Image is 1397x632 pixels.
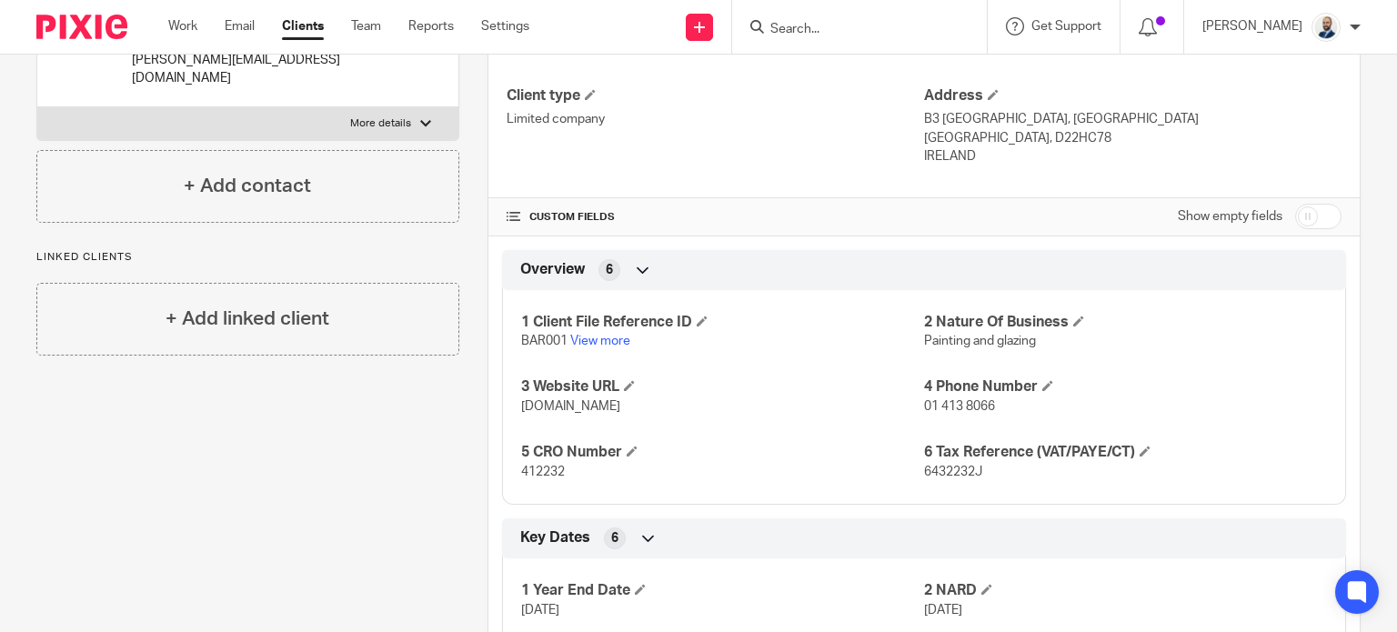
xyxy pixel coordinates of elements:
[924,443,1327,462] h4: 6 Tax Reference (VAT/PAYE/CT)
[521,443,924,462] h4: 5 CRO Number
[282,17,324,35] a: Clients
[168,17,197,35] a: Work
[521,313,924,332] h4: 1 Client File Reference ID
[481,17,529,35] a: Settings
[350,116,411,131] p: More details
[606,261,613,279] span: 6
[924,604,962,617] span: [DATE]
[1202,17,1302,35] p: [PERSON_NAME]
[1312,13,1341,42] img: Mark%20LI%20profiler.png
[924,466,982,478] span: 6432232J
[1031,20,1101,33] span: Get Support
[520,260,585,279] span: Overview
[1178,207,1282,226] label: Show empty fields
[570,335,630,347] a: View more
[521,581,924,600] h4: 1 Year End Date
[924,86,1342,105] h4: Address
[507,110,924,128] p: Limited company
[611,529,618,547] span: 6
[408,17,454,35] a: Reports
[520,528,590,547] span: Key Dates
[521,604,559,617] span: [DATE]
[924,110,1342,128] p: B3 [GEOGRAPHIC_DATA], [GEOGRAPHIC_DATA]
[166,305,329,333] h4: + Add linked client
[507,86,924,105] h4: Client type
[507,210,924,225] h4: CUSTOM FIELDS
[769,22,932,38] input: Search
[924,400,995,413] span: 01 413 8066
[924,335,1036,347] span: Painting and glazing
[521,466,565,478] span: 412232
[924,377,1327,396] h4: 4 Phone Number
[924,147,1342,166] p: IRELAND
[521,377,924,396] h4: 3 Website URL
[184,172,311,200] h4: + Add contact
[132,51,392,88] p: [PERSON_NAME][EMAIL_ADDRESS][DOMAIN_NAME]
[225,17,255,35] a: Email
[521,400,620,413] span: [DOMAIN_NAME]
[521,335,568,347] span: BAR001
[36,15,127,39] img: Pixie
[924,129,1342,147] p: [GEOGRAPHIC_DATA], D22HC78
[351,17,381,35] a: Team
[924,581,1327,600] h4: 2 NARD
[36,250,459,265] p: Linked clients
[924,313,1327,332] h4: 2 Nature Of Business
